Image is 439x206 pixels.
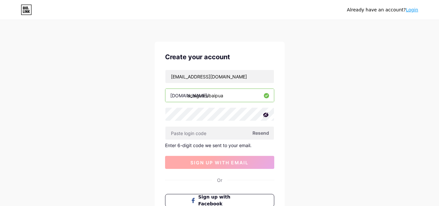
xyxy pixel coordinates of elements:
input: Paste login code [165,127,274,140]
div: Already have an account? [347,7,418,13]
button: sign up with email [165,156,274,169]
span: Resend [252,130,269,136]
span: sign up with email [190,160,249,165]
div: Create your account [165,52,274,62]
div: Enter 6-digit code we sent to your email. [165,143,274,148]
input: username [165,89,274,102]
a: Login [406,7,418,12]
input: Email [165,70,274,83]
div: Or [217,177,222,184]
div: [DOMAIN_NAME]/ [170,92,209,99]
